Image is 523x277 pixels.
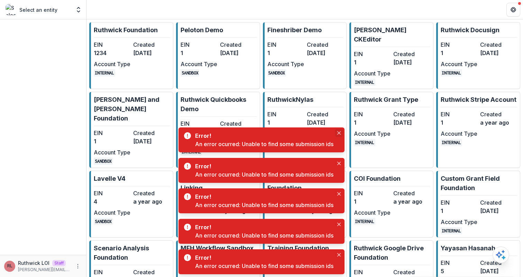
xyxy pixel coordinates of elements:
[195,162,331,170] div: Error!
[480,259,517,267] dt: Created
[393,110,430,118] dt: Created
[480,41,517,49] dt: Created
[441,207,477,215] dd: 1
[267,174,344,193] p: Ruthwick Budget Foundation
[94,174,126,183] p: Lavelle V4
[441,110,477,118] dt: EIN
[307,110,343,118] dt: Created
[441,243,495,253] p: Yayasan Hasanah
[335,190,343,198] button: Close
[176,92,260,168] a: Ruthwick Quickbooks DemoEIN1Created[DATE]Account TypeINTERNAL
[133,49,170,57] dd: [DATE]
[307,41,343,49] dt: Created
[133,137,170,145] dd: [DATE]
[220,49,257,57] dd: [DATE]
[181,25,223,35] p: Peloton Demo
[52,260,66,266] p: Staff
[220,119,257,128] dt: Created
[354,243,430,262] p: Ruthwick Google Drive Foundation
[349,22,433,89] a: [PERSON_NAME] CKEditorEIN1Created[DATE]Account TypeINTERNAL
[267,243,329,253] p: Training Foundation
[335,159,343,168] button: Close
[94,69,115,77] code: INTERNAL
[480,118,517,127] dd: a year ago
[441,139,462,146] code: INTERNAL
[354,218,375,225] code: INTERNAL
[480,207,517,215] dd: [DATE]
[94,197,130,206] dd: 4
[133,189,170,197] dt: Created
[19,6,57,14] p: Select an entity
[263,92,347,168] a: RuthwickNylasEIN1Created[DATE]Account TypeINTERNAL
[354,25,430,44] p: [PERSON_NAME] CKEditor
[18,259,49,267] p: Ruthwick LOI
[133,197,170,206] dd: a year ago
[195,201,333,209] div: An error ocurred: Unable to find some submission ids
[393,58,430,66] dd: [DATE]
[441,218,477,226] dt: Account Type
[441,174,517,193] p: Custom Grant Field Foundation
[94,158,113,165] code: SANDBOX
[267,60,304,68] dt: Account Type
[89,92,173,168] a: [PERSON_NAME] and [PERSON_NAME] FoundationEIN1Created[DATE]Account TypeSANDBOX
[94,137,130,145] dd: 1
[267,49,304,57] dd: 1
[89,171,173,238] a: Lavelle V4EIN4Createda year agoAccount TypeSANDBOX
[195,193,331,201] div: Error!
[354,268,391,276] dt: EIN
[354,79,375,86] code: INTERNAL
[441,129,477,138] dt: Account Type
[354,139,375,146] code: INTERNAL
[441,25,499,35] p: Ruthwick Docusign
[354,69,391,78] dt: Account Type
[94,218,113,225] code: SANDBOX
[176,171,260,238] a: Ruthwick Parent Child LinkingEIN4Createda year agoAccount TypeINTERNAL
[349,171,433,238] a: COI FoundationEIN1Createda year agoAccount TypeINTERNAL
[393,118,430,127] dd: [DATE]
[441,118,477,127] dd: 1
[354,95,418,104] p: Ruthwick Grant Type
[393,197,430,206] dd: a year ago
[181,69,200,77] code: SANDBOX
[441,267,477,275] dd: 5
[354,110,391,118] dt: EIN
[94,129,130,137] dt: EIN
[493,247,509,263] button: Open AI Assistant
[354,129,391,138] dt: Account Type
[335,251,343,259] button: Close
[94,49,130,57] dd: 1234
[94,60,130,68] dt: Account Type
[393,50,430,58] dt: Created
[480,198,517,207] dt: Created
[393,189,430,197] dt: Created
[354,189,391,197] dt: EIN
[94,208,130,217] dt: Account Type
[94,41,130,49] dt: EIN
[441,69,462,77] code: INTERNAL
[94,268,130,276] dt: EIN
[133,41,170,49] dt: Created
[181,243,254,253] p: MFH Workflow Sandbox
[181,119,217,128] dt: EIN
[480,267,517,275] dd: [DATE]
[441,41,477,49] dt: EIN
[195,231,333,240] div: An error ocurred: Unable to find some submission ids
[436,92,520,168] a: Ruthwick Stripe AccountEIN1Createda year agoAccount TypeINTERNAL
[441,227,462,234] code: INTERNAL
[94,95,170,123] p: [PERSON_NAME] and [PERSON_NAME] Foundation
[181,174,257,193] p: Ruthwick Parent Child Linking
[195,170,333,179] div: An error ocurred: Unable to find some submission ids
[181,95,257,114] p: Ruthwick Quickbooks Demo
[181,60,217,68] dt: Account Type
[267,118,304,127] dd: 1
[354,50,391,58] dt: EIN
[335,129,343,137] button: Close
[267,110,304,118] dt: EIN
[6,4,17,15] img: Select an entity
[436,171,520,238] a: Custom Grant Field FoundationEIN1Created[DATE]Account TypeINTERNAL
[181,218,217,226] dt: Account Type
[354,174,401,183] p: COI Foundation
[181,41,217,49] dt: EIN
[441,49,477,57] dd: 1
[94,148,130,157] dt: Account Type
